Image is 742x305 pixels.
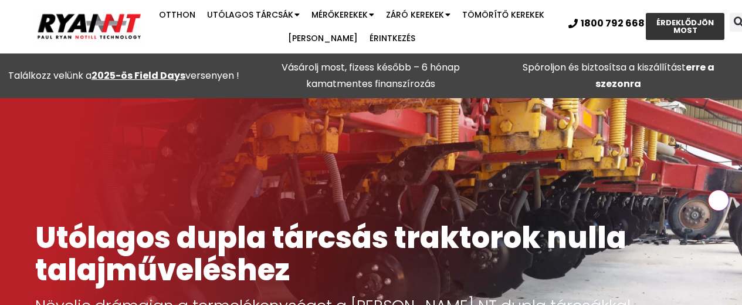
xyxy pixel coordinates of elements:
font: Vásárolj most, fizess később – 6 hónap kamatmentes finanszírozás [282,61,460,91]
a: ÉRDEKLŐDJÖN MOST [646,13,724,40]
font: Mérőkerekek [311,9,368,21]
a: [PERSON_NAME] [282,26,364,50]
a: Mérőkerekek [306,3,380,26]
a: Utólagos tárcsák [201,3,306,26]
a: 2025-ös Field Days [92,69,185,82]
a: Érintkezés [364,26,421,50]
font: ÉRDEKLŐDJÖN MOST [656,17,714,36]
font: 1800 792 668 [581,16,645,30]
font: Érintkezés [370,32,415,44]
font: Spóroljon és biztosítsa a kiszállítást [523,61,686,74]
font: Találkozz velünk a [8,69,92,82]
nav: Menü [144,3,560,50]
a: Otthon [153,3,201,26]
a: Tömörítő kerekek [456,3,550,26]
font: Otthon [159,9,195,21]
font: Utólagos tárcsák [207,9,293,21]
img: Ryan NT logó [35,9,144,43]
a: 1800 792 668 [568,19,645,28]
font: Záró kerekek [386,9,444,21]
font: Utólagos dupla tárcsás traktorok nulla talajműveléshez [35,217,626,291]
font: [PERSON_NAME] [288,32,358,44]
a: Záró kerekek [380,3,456,26]
font: Tömörítő kerekek [462,9,544,21]
font: versenyen ! [185,69,239,82]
